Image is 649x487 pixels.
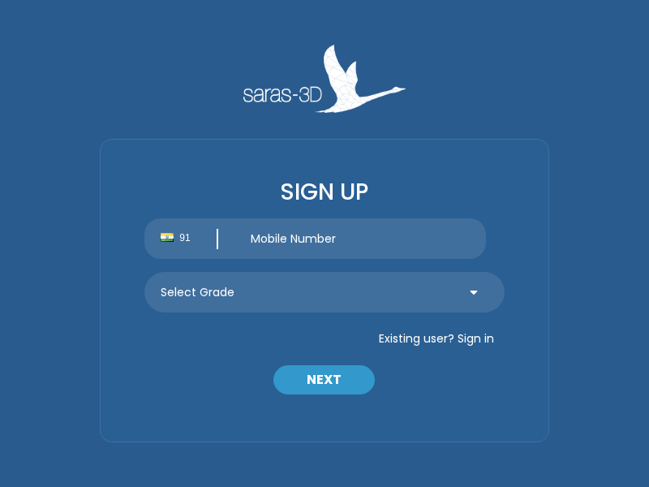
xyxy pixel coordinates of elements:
span: 91 [179,231,208,245]
button: NEXT [273,365,375,394]
img: Saras 3D [243,45,406,112]
h3: SIGN UP [144,179,504,206]
input: Mobile Number [234,218,486,259]
button: Existing user? Sign in [368,325,505,351]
